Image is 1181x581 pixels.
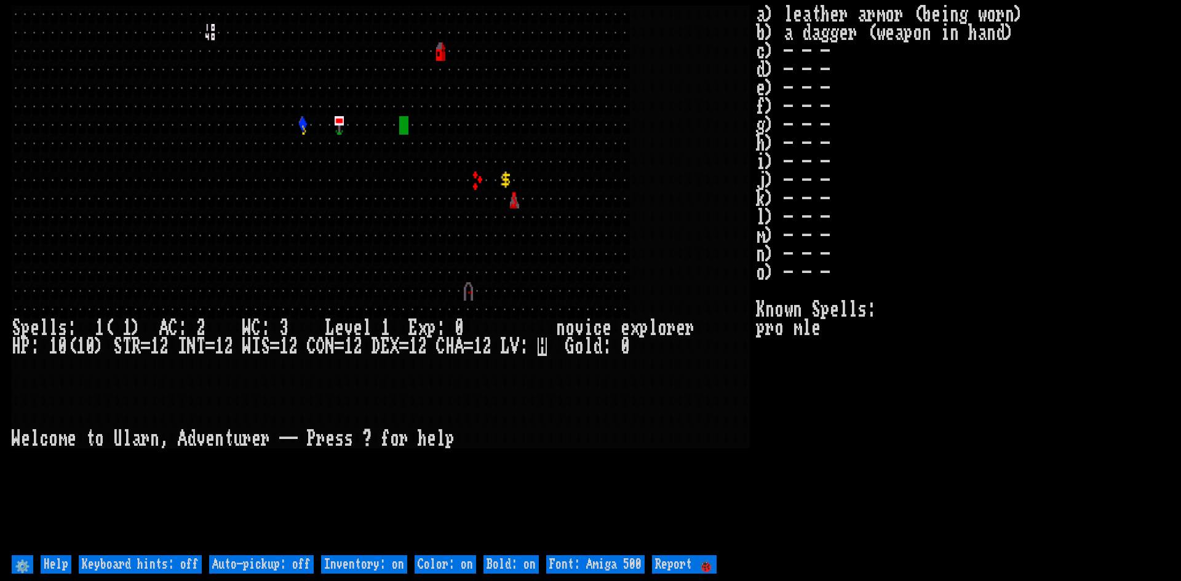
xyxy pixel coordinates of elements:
[12,430,21,448] div: W
[233,430,242,448] div: u
[279,430,288,448] div: -
[510,338,519,356] div: V
[209,555,314,574] input: Auto-pickup: off
[21,319,30,338] div: p
[584,319,593,338] div: i
[76,338,85,356] div: 1
[12,555,33,574] input: ⚙️
[261,338,270,356] div: S
[593,338,602,356] div: d
[39,430,49,448] div: c
[427,319,436,338] div: p
[30,430,39,448] div: l
[483,555,539,574] input: Bold: on
[316,338,325,356] div: O
[408,319,418,338] div: E
[593,319,602,338] div: c
[538,338,547,356] mark: H
[49,319,58,338] div: l
[436,430,445,448] div: l
[150,338,159,356] div: 1
[205,338,215,356] div: =
[455,319,464,338] div: 0
[408,338,418,356] div: 1
[279,319,288,338] div: 3
[390,430,399,448] div: o
[196,338,205,356] div: T
[445,430,455,448] div: p
[344,338,353,356] div: 1
[187,338,196,356] div: N
[418,430,427,448] div: h
[362,319,372,338] div: l
[58,319,67,338] div: s
[546,555,645,574] input: Font: Amiga 500
[67,319,76,338] div: :
[178,319,187,338] div: :
[178,338,187,356] div: I
[482,338,491,356] div: 2
[335,430,344,448] div: s
[353,319,362,338] div: e
[141,338,150,356] div: =
[418,319,427,338] div: x
[288,430,298,448] div: -
[415,555,476,574] input: Color: on
[252,319,261,338] div: C
[67,338,76,356] div: (
[307,430,316,448] div: P
[58,430,67,448] div: m
[335,338,344,356] div: =
[30,319,39,338] div: e
[648,319,658,338] div: l
[445,338,455,356] div: H
[95,338,104,356] div: )
[575,338,584,356] div: o
[159,319,169,338] div: A
[159,430,169,448] div: ,
[169,319,178,338] div: C
[676,319,685,338] div: e
[242,430,252,448] div: r
[390,338,399,356] div: X
[150,430,159,448] div: n
[455,338,464,356] div: A
[630,319,639,338] div: x
[122,319,132,338] div: 1
[381,338,390,356] div: E
[12,319,21,338] div: S
[307,338,316,356] div: C
[21,430,30,448] div: e
[464,338,473,356] div: =
[325,430,335,448] div: e
[224,338,233,356] div: 2
[325,319,335,338] div: L
[215,338,224,356] div: 1
[261,430,270,448] div: r
[261,319,270,338] div: :
[85,430,95,448] div: t
[196,319,205,338] div: 2
[418,338,427,356] div: 2
[252,430,261,448] div: e
[288,338,298,356] div: 2
[12,338,21,356] div: H
[399,338,408,356] div: =
[353,338,362,356] div: 2
[584,338,593,356] div: l
[556,319,565,338] div: n
[178,430,187,448] div: A
[95,319,104,338] div: 1
[132,338,141,356] div: R
[362,430,372,448] div: ?
[58,338,67,356] div: 0
[756,6,1169,551] stats: a) leather armor (being worn) b) a dagger (weapon in hand) c) - - - d) - - - e) - - - f) - - - g)...
[21,338,30,356] div: P
[122,430,132,448] div: l
[621,338,630,356] div: 0
[141,430,150,448] div: r
[321,555,407,574] input: Inventory: on
[685,319,694,338] div: r
[427,430,436,448] div: e
[381,319,390,338] div: 1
